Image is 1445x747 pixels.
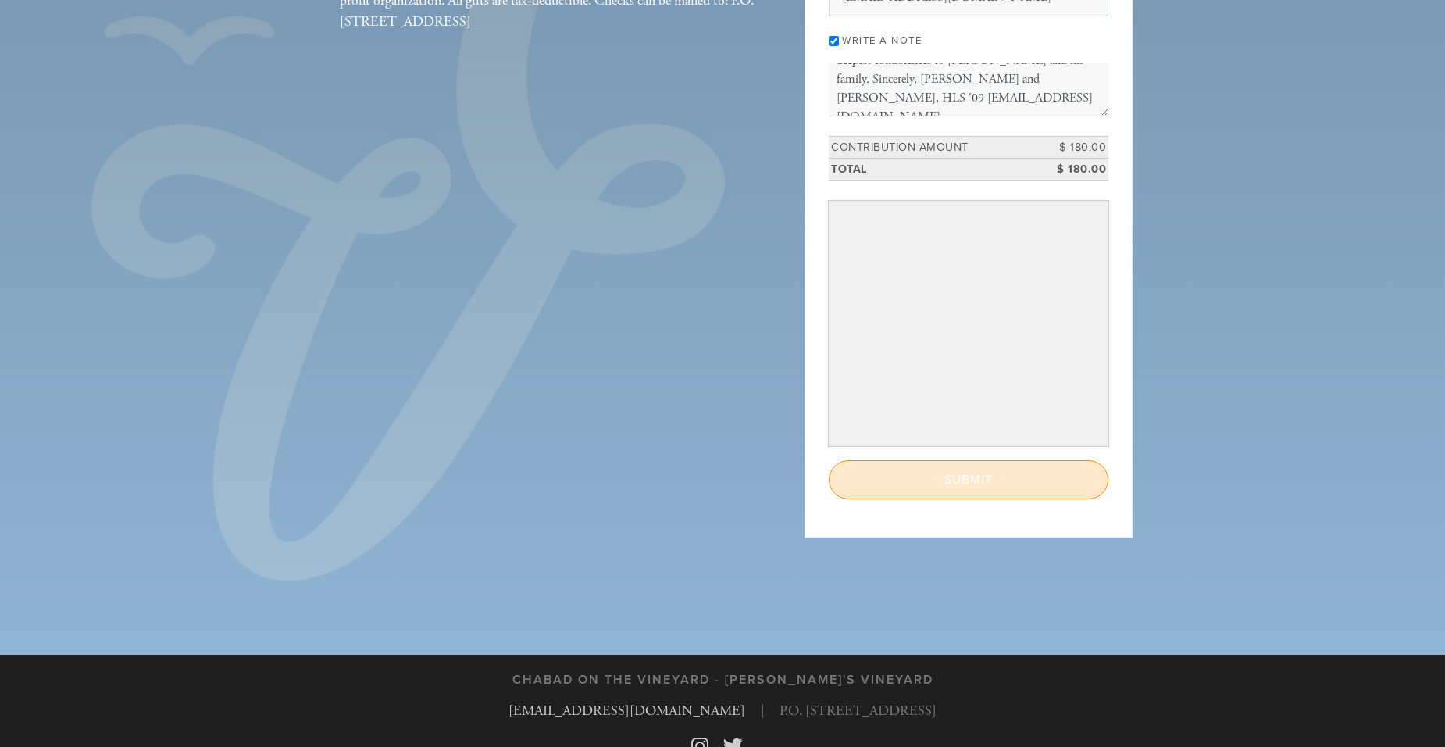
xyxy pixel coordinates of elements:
a: [EMAIL_ADDRESS][DOMAIN_NAME] [508,702,745,720]
input: Submit [829,460,1108,499]
h3: Chabad on the Vineyard - [PERSON_NAME]'s Vineyard [512,673,933,688]
iframe: Secure payment input frame [832,204,1105,443]
span: | [761,700,764,721]
span: P.O. [STREET_ADDRESS] [780,700,937,721]
td: $ 180.00 [1038,159,1108,181]
td: Contribution Amount [829,136,1038,159]
td: Total [829,159,1038,181]
label: Write a note [842,34,922,47]
td: $ 180.00 [1038,136,1108,159]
